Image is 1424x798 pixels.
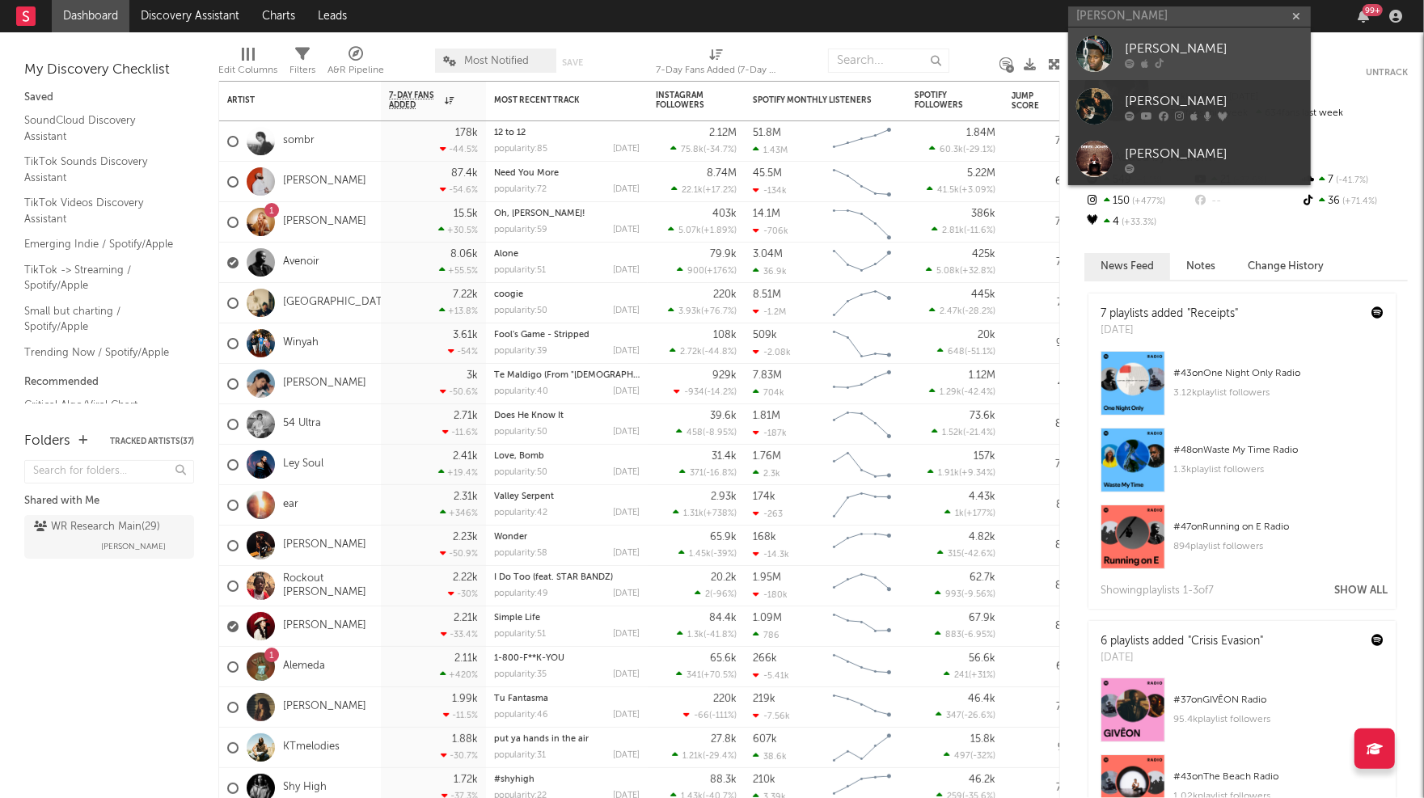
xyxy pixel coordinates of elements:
div: 87.4 [1012,536,1076,555]
button: Filter by Most Recent Track [623,92,640,108]
svg: Chart title [826,121,898,162]
a: [PERSON_NAME] [1068,133,1311,185]
div: 178k [455,128,478,138]
div: 78.6 [1012,132,1076,151]
a: #48onWaste My Time Radio1.3kplaylist followers [1088,428,1396,505]
span: -51.1 % [967,348,993,357]
span: -42.4 % [964,388,993,397]
div: -1.2M [753,306,786,317]
div: 87.5 [1012,496,1076,515]
button: News Feed [1084,253,1170,280]
div: 403k [712,209,737,219]
div: # 47 on Running on E Radio [1173,517,1384,537]
span: -21.4 % [966,429,993,437]
a: I Do Too (feat. STAR BANDZ) [494,573,613,582]
div: 39.6k [710,411,737,421]
div: 7.22k [453,289,478,300]
div: [DATE] [613,185,640,194]
a: Oh, [PERSON_NAME]! [494,209,585,218]
div: 7 [1300,170,1408,191]
div: Jump Score [1012,91,1052,111]
div: 7 playlists added [1101,306,1238,323]
div: ( ) [677,265,737,276]
div: Filters [289,40,315,87]
div: [DATE] [613,509,640,517]
a: Wonder [494,533,527,542]
div: ( ) [679,467,737,478]
div: ( ) [674,386,737,397]
span: -16.8 % [706,469,734,478]
div: 78.7 [1012,253,1076,272]
a: [PERSON_NAME] [283,619,366,633]
span: 1.31k [683,509,704,518]
button: Filter by Instagram Followers [720,92,737,108]
div: 509k [753,330,777,340]
div: Alone [494,250,640,259]
div: Artist [227,95,349,105]
a: Alemeda [283,660,325,673]
a: Fool's Game - Stripped [494,331,589,340]
div: A&R Pipeline [327,40,384,87]
div: [DATE] [613,306,640,315]
span: 22.1k [682,186,703,195]
div: ( ) [928,467,995,478]
div: popularity: 39 [494,347,547,356]
div: 99 + [1363,4,1383,16]
a: Emerging Indie / Spotify/Apple [24,235,178,253]
a: Simple Life [494,614,540,623]
div: [PERSON_NAME] [1125,144,1303,163]
div: popularity: 72 [494,185,547,194]
div: # 37 on GIVĒON Radio [1173,690,1384,710]
div: 704k [753,387,784,398]
span: +76.7 % [704,307,734,316]
svg: Chart title [826,162,898,202]
div: -263 [753,509,783,519]
div: Fool's Game - Stripped [494,331,640,340]
div: 8.51M [753,289,781,300]
div: 41.1 [1012,374,1076,394]
div: +13.8 % [439,306,478,316]
span: -934 [684,388,704,397]
a: 1-800-F**K-YOU [494,654,564,663]
div: 20k [978,330,995,340]
div: -187k [753,428,787,438]
div: Need You More [494,169,640,178]
div: 2.31k [454,492,478,502]
div: 3.04M [753,249,783,260]
div: 45.5M [753,168,782,179]
div: Filters [289,61,315,80]
a: Avenoir [283,255,319,269]
span: +32.8 % [962,267,993,276]
div: 220k [713,289,737,300]
span: [PERSON_NAME] [101,537,166,556]
a: Winyah [283,336,319,350]
a: TikTok Videos Discovery Assistant [24,194,178,227]
div: 168k [753,532,776,543]
div: 91.9 [1012,334,1076,353]
div: 108k [713,330,737,340]
svg: Chart title [826,283,898,323]
a: Does He Know It [494,412,564,420]
div: [DATE] [613,428,640,437]
span: 1.91k [938,469,959,478]
div: ( ) [678,548,737,559]
span: 3.93k [678,307,701,316]
div: 8.74M [707,168,737,179]
span: +477 % [1130,197,1165,206]
span: 1k [955,509,964,518]
span: Most Notified [464,56,529,66]
input: Search for folders... [24,460,194,483]
div: 76.9 [1012,213,1076,232]
div: +55.5 % [439,265,478,276]
a: #shyhigh [494,775,535,784]
div: -54.6 % [440,184,478,195]
a: Critical Algo/Viral Chart [24,396,178,414]
a: KTmelodies [283,741,340,754]
div: 929k [712,370,737,381]
div: 79.9k [710,249,737,260]
span: 648 [948,348,965,357]
a: [PERSON_NAME] [283,538,366,552]
div: [DATE] [613,549,640,558]
div: 157k [974,451,995,462]
a: Alone [494,250,518,259]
